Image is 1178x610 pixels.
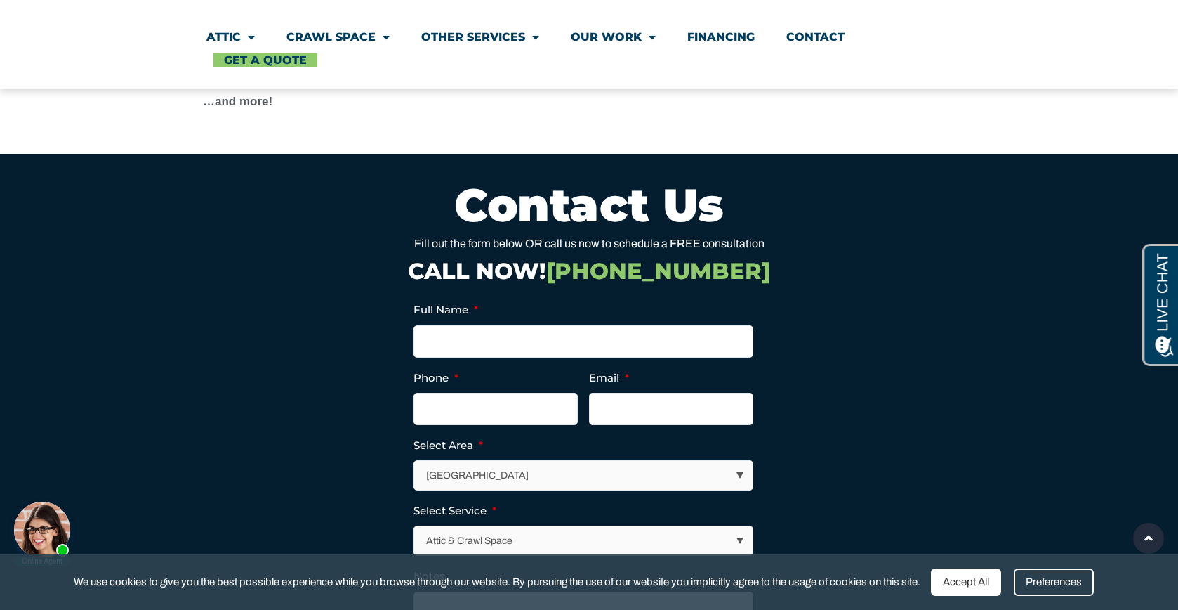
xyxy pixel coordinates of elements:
a: Other Services [421,21,539,53]
a: Financing [687,21,755,53]
span: Opens a chat window [34,11,113,29]
iframe: Chat Invitation [7,462,232,568]
a: Crawl Space [286,21,390,53]
span: Fill out the form below OR call us now to schedule a FREE consultation [414,238,765,249]
label: Email [589,371,629,385]
span: We use cookies to give you the best possible experience while you browse through our website. By ... [74,573,920,591]
label: Select Area [413,439,483,453]
a: Attic [206,21,255,53]
a: Get A Quote [213,53,317,67]
label: Select Service [413,504,496,518]
a: Contact [786,21,845,53]
h2: Contact Us [203,182,975,228]
a: Our Work [571,21,656,53]
span: [PHONE_NUMBER] [546,257,770,285]
div: Preferences [1014,569,1094,596]
a: CALL NOW![PHONE_NUMBER] [408,257,770,285]
label: Phone [413,371,458,385]
strong: …and more! [203,95,272,108]
label: Full Name [413,303,478,317]
nav: Menu [206,21,972,67]
div: Accept All [931,569,1001,596]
